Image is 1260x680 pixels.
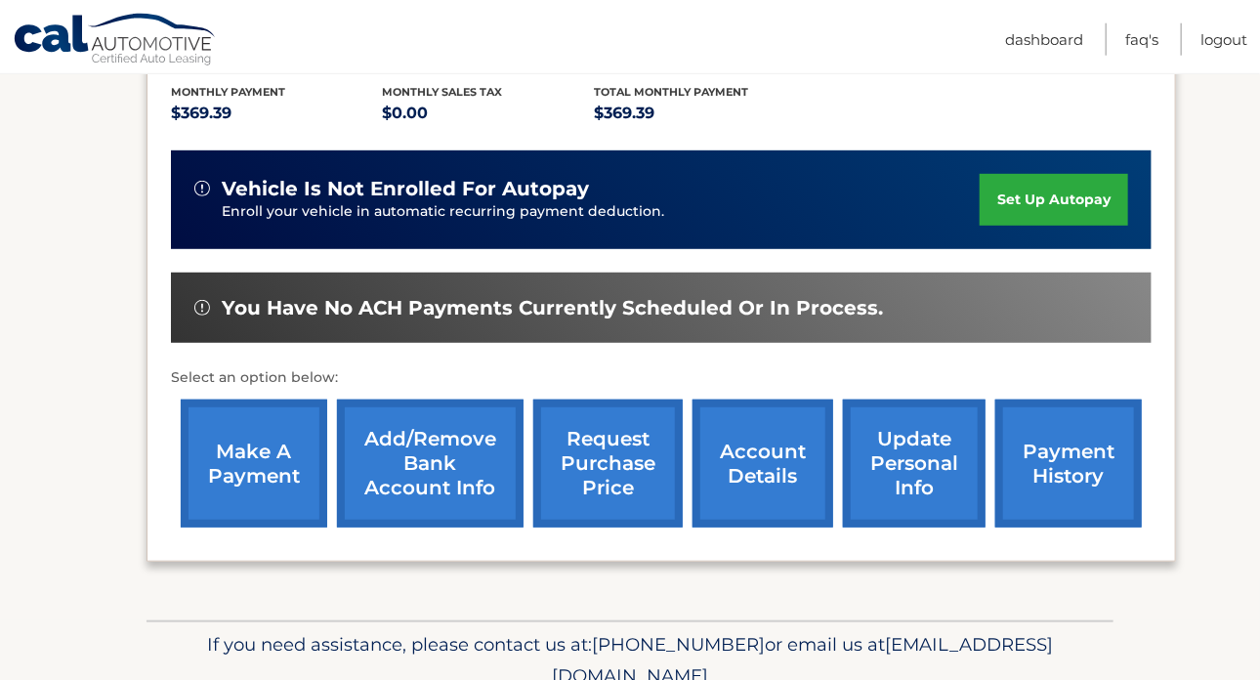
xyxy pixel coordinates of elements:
[171,366,1152,390] p: Select an option below:
[1005,23,1083,56] a: Dashboard
[194,181,210,196] img: alert-white.svg
[171,100,383,127] p: $369.39
[693,400,833,528] a: account details
[594,85,748,99] span: Total Monthly Payment
[533,400,683,528] a: request purchase price
[383,85,503,99] span: Monthly sales Tax
[843,400,986,528] a: update personal info
[594,100,806,127] p: $369.39
[980,174,1128,226] a: set up autopay
[13,13,218,69] a: Cal Automotive
[171,85,285,99] span: Monthly Payment
[1125,23,1158,56] a: FAQ's
[337,400,524,528] a: Add/Remove bank account info
[222,201,980,223] p: Enroll your vehicle in automatic recurring payment deduction.
[222,296,883,320] span: You have no ACH payments currently scheduled or in process.
[995,400,1142,528] a: payment history
[194,300,210,316] img: alert-white.svg
[181,400,327,528] a: make a payment
[592,633,765,656] span: [PHONE_NUMBER]
[1200,23,1247,56] a: Logout
[222,177,589,201] span: vehicle is not enrolled for autopay
[383,100,595,127] p: $0.00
